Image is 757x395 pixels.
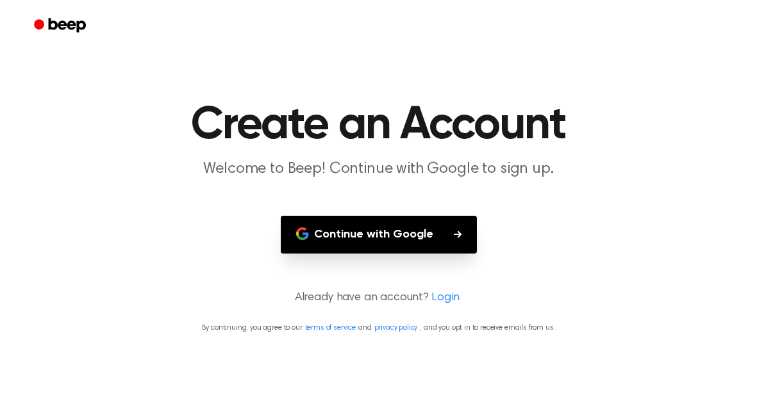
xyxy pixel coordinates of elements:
a: terms of service [305,324,356,332]
button: Continue with Google [281,216,477,254]
p: Welcome to Beep! Continue with Google to sign up. [133,159,625,180]
p: By continuing, you agree to our and , and you opt in to receive emails from us. [15,322,742,334]
a: Beep [25,13,97,38]
p: Already have an account? [15,289,742,307]
a: privacy policy [374,324,418,332]
a: Login [431,289,460,307]
h1: Create an Account [51,102,707,149]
